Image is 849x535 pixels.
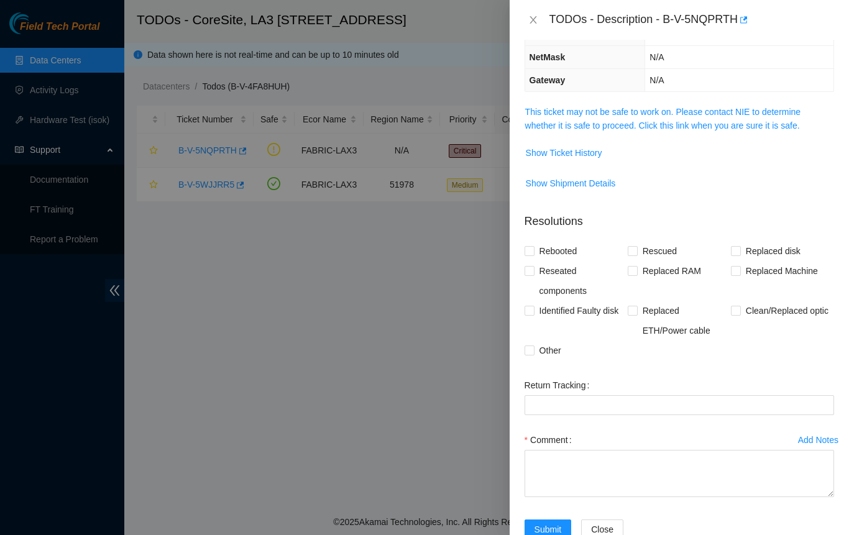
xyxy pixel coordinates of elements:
[525,14,542,26] button: Close
[525,450,834,497] textarea: Comment
[649,75,664,85] span: N/A
[535,261,628,301] span: Reseated components
[638,241,682,261] span: Rescued
[525,430,577,450] label: Comment
[649,52,664,62] span: N/A
[526,176,616,190] span: Show Shipment Details
[535,241,582,261] span: Rebooted
[525,203,834,230] p: Resolutions
[525,143,603,163] button: Show Ticket History
[526,146,602,160] span: Show Ticket History
[525,395,834,415] input: Return Tracking
[530,75,566,85] span: Gateway
[528,15,538,25] span: close
[530,52,566,62] span: NetMask
[638,301,731,341] span: Replaced ETH/Power cable
[741,301,833,321] span: Clean/Replaced optic
[525,173,617,193] button: Show Shipment Details
[525,375,595,395] label: Return Tracking
[741,261,823,281] span: Replaced Machine
[525,107,801,130] a: This ticket may not be safe to work on. Please contact NIE to determine whether it is safe to pro...
[741,241,805,261] span: Replaced disk
[549,10,834,30] div: TODOs - Description - B-V-5NQPRTH
[798,436,838,444] div: Add Notes
[535,301,624,321] span: Identified Faulty disk
[535,341,566,360] span: Other
[797,430,839,450] button: Add Notes
[638,261,706,281] span: Replaced RAM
